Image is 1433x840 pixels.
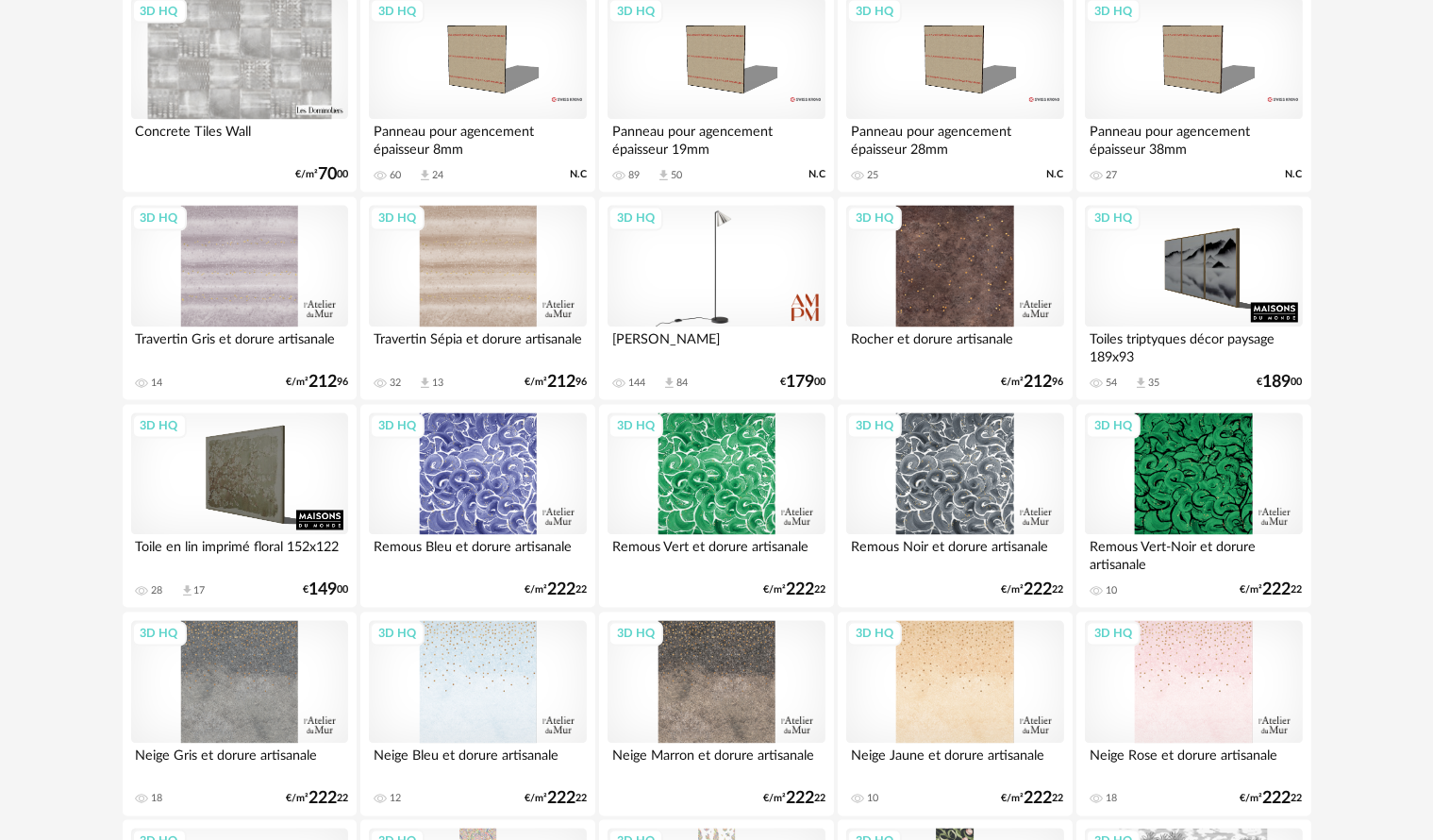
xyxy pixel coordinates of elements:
[1076,197,1310,401] a: 3D HQ Toiles triptyques décor paysage 189x93 54 Download icon 35 €18900
[369,120,586,158] div: Panneau pour agencement épaisseur 8mm
[1241,584,1303,597] div: €/m² 22
[786,377,814,390] span: 179
[360,197,594,401] a: 3D HQ Travertin Sépia et dorure artisanale 32 Download icon 13 €/m²21296
[599,197,833,401] a: 3D HQ [PERSON_NAME] 144 Download icon 84 €17900
[1085,535,1302,573] div: Remous Vert-Noir et dorure artisanale
[390,793,401,806] div: 12
[838,613,1072,816] a: 3D HQ Neige Jaune et dorure artisanale 10 €/m²22222
[1085,120,1302,158] div: Panneau pour agencement épaisseur 38mm
[1106,378,1117,391] div: 54
[1258,377,1303,390] div: € 00
[1263,793,1291,806] span: 222
[132,207,187,231] div: 3D HQ
[286,377,348,390] div: €/m² 96
[786,584,814,597] span: 222
[132,622,187,647] div: 3D HQ
[838,197,1072,401] a: 3D HQ Rocher et dorure artisanale €/m²21296
[608,120,825,158] div: Panneau pour agencement épaisseur 19mm
[131,120,348,158] div: Concrete Tiles Wall
[1025,377,1053,390] span: 212
[846,744,1063,781] div: Neige Jaune et dorure artisanale
[786,793,814,806] span: 222
[308,793,337,806] span: 222
[525,793,587,806] div: €/m² 22
[608,207,663,231] div: 3D HQ
[1047,169,1064,182] span: N.C
[1086,207,1141,231] div: 3D HQ
[570,169,587,182] span: N.C
[547,793,575,806] span: 222
[318,169,337,182] span: 70
[662,377,676,391] span: Download icon
[369,535,586,573] div: Remous Bleu et dorure artisanale
[847,622,902,647] div: 3D HQ
[846,328,1063,365] div: Rocher et dorure artisanale
[1002,793,1064,806] div: €/m² 22
[194,585,206,598] div: 17
[628,170,640,183] div: 89
[1106,170,1117,183] div: 27
[1085,328,1302,365] div: Toiles triptyques décor paysage 189x93
[390,170,401,183] div: 60
[846,535,1063,573] div: Remous Noir et dorure artisanale
[608,744,825,781] div: Neige Marron et dorure artisanale
[608,622,663,647] div: 3D HQ
[152,378,163,391] div: 14
[1286,169,1303,182] span: N.C
[418,169,432,183] span: Download icon
[1086,414,1141,439] div: 3D HQ
[1076,405,1310,609] a: 3D HQ Remous Vert-Noir et dorure artisanale 10 €/m²22222
[180,584,194,598] span: Download icon
[303,584,348,597] div: € 00
[390,378,401,391] div: 32
[525,377,587,390] div: €/m² 96
[370,207,425,231] div: 3D HQ
[525,584,587,597] div: €/m² 22
[131,535,348,573] div: Toile en lin imprimé floral 152x122
[1002,584,1064,597] div: €/m² 22
[370,622,425,647] div: 3D HQ
[847,207,902,231] div: 3D HQ
[123,613,357,816] a: 3D HQ Neige Gris et dorure artisanale 18 €/m²22222
[867,170,878,183] div: 25
[123,405,357,609] a: 3D HQ Toile en lin imprimé floral 152x122 28 Download icon 17 €14900
[1076,613,1310,816] a: 3D HQ Neige Rose et dorure artisanale 18 €/m²22222
[432,378,443,391] div: 13
[847,414,902,439] div: 3D HQ
[1106,793,1117,806] div: 18
[671,170,682,183] div: 50
[838,405,1072,609] a: 3D HQ Remous Noir et dorure artisanale €/m²22222
[1241,793,1303,806] div: €/m² 22
[608,535,825,573] div: Remous Vert et dorure artisanale
[547,584,575,597] span: 222
[1085,744,1302,781] div: Neige Rose et dorure artisanale
[1025,584,1053,597] span: 222
[1025,793,1053,806] span: 222
[763,584,825,597] div: €/m² 22
[846,120,1063,158] div: Panneau pour agencement épaisseur 28mm
[608,414,663,439] div: 3D HQ
[369,328,586,365] div: Travertin Sépia et dorure artisanale
[295,169,348,182] div: €/m² 00
[763,793,825,806] div: €/m² 22
[152,585,163,598] div: 28
[599,613,833,816] a: 3D HQ Neige Marron et dorure artisanale €/m²22222
[123,197,357,401] a: 3D HQ Travertin Gris et dorure artisanale 14 €/m²21296
[1148,378,1159,391] div: 35
[599,405,833,609] a: 3D HQ Remous Vert et dorure artisanale €/m²22222
[152,793,163,806] div: 18
[608,328,825,365] div: [PERSON_NAME]
[1134,377,1148,391] span: Download icon
[370,414,425,439] div: 3D HQ
[308,584,337,597] span: 149
[808,169,825,182] span: N.C
[1106,585,1117,598] div: 10
[547,377,575,390] span: 212
[657,169,671,183] span: Download icon
[360,405,594,609] a: 3D HQ Remous Bleu et dorure artisanale €/m²22222
[432,170,443,183] div: 24
[1086,622,1141,647] div: 3D HQ
[308,377,337,390] span: 212
[131,328,348,365] div: Travertin Gris et dorure artisanale
[132,414,187,439] div: 3D HQ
